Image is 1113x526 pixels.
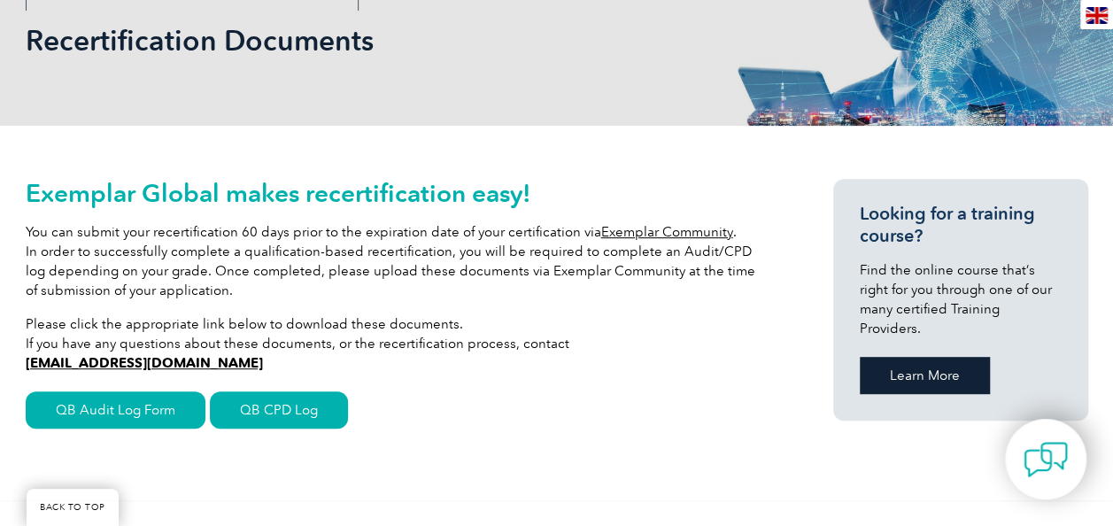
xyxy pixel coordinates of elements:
[26,27,769,55] h2: Recertification Documents
[1024,437,1068,482] img: contact-chat.png
[26,391,205,429] a: QB Audit Log Form
[26,314,769,373] p: Please click the appropriate link below to download these documents. If you have any questions ab...
[26,222,769,300] p: You can submit your recertification 60 days prior to the expiration date of your certification vi...
[210,391,348,429] a: QB CPD Log
[860,203,1062,247] h3: Looking for a training course?
[1086,7,1108,24] img: en
[860,357,990,394] a: Learn More
[26,179,769,207] h2: Exemplar Global makes recertification easy!
[27,489,119,526] a: BACK TO TOP
[601,224,733,240] a: Exemplar Community
[860,260,1062,338] p: Find the online course that’s right for you through one of our many certified Training Providers.
[26,355,263,371] a: [EMAIL_ADDRESS][DOMAIN_NAME]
